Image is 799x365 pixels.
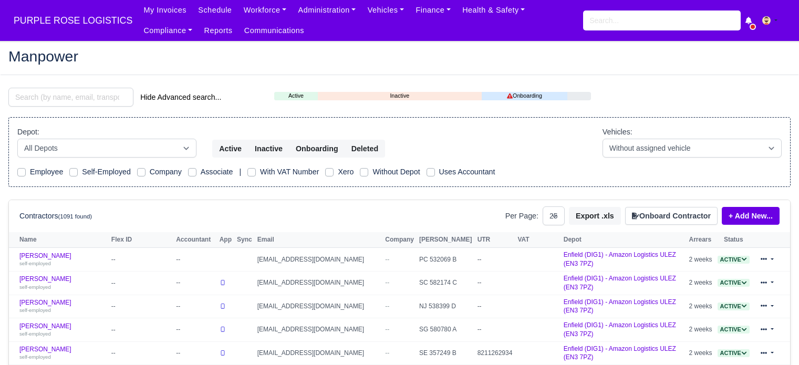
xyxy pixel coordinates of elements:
td: NJ 538399 D [417,295,475,318]
a: [PERSON_NAME] self-employed [19,299,106,314]
span: -- [385,279,389,286]
td: [EMAIL_ADDRESS][DOMAIN_NAME] [255,318,383,342]
a: Communications [238,20,310,41]
span: PURPLE ROSE LOGISTICS [8,10,138,31]
th: Arrears [687,232,715,248]
a: + Add New... [722,207,780,225]
button: Onboard Contractor [625,207,718,225]
td: -- [109,341,173,365]
div: + Add New... [718,207,780,225]
input: Search (by name, email, transporter id) ... [8,88,133,107]
th: Name [9,232,109,248]
td: [EMAIL_ADDRESS][DOMAIN_NAME] [255,341,383,365]
th: Accountant [173,232,217,248]
td: 2 weeks [687,295,715,318]
button: Deleted [345,140,385,158]
small: self-employed [19,354,51,360]
a: Onboarding [482,91,568,100]
td: [EMAIL_ADDRESS][DOMAIN_NAME] [255,271,383,295]
td: 2 weeks [687,271,715,295]
td: -- [173,295,217,318]
span: Active [718,256,750,264]
a: Enfield (DIG1) - Amazon Logistics ULEZ (EN3 7PZ) [564,251,676,267]
button: Hide Advanced search... [133,88,228,106]
small: (1091 found) [58,213,92,220]
span: -- [385,256,389,263]
iframe: Chat Widget [746,315,799,365]
td: -- [475,248,515,272]
a: Active [718,279,750,286]
span: -- [385,326,389,333]
th: [PERSON_NAME] [417,232,475,248]
a: Active [718,303,750,310]
label: Vehicles: [603,126,632,138]
th: UTR [475,232,515,248]
span: -- [385,303,389,310]
small: self-employed [19,307,51,313]
span: -- [385,349,389,357]
th: App [217,232,234,248]
th: Status [715,232,752,248]
label: Depot: [17,126,39,138]
th: Company [382,232,417,248]
a: [PERSON_NAME] self-employed [19,252,106,267]
button: Inactive [248,140,289,158]
a: Enfield (DIG1) - Amazon Logistics ULEZ (EN3 7PZ) [564,298,676,315]
a: [PERSON_NAME] self-employed [19,346,106,361]
th: Flex ID [109,232,173,248]
a: Active [718,326,750,333]
td: -- [475,295,515,318]
a: Inactive [318,91,482,100]
label: Employee [30,166,63,178]
a: Enfield (DIG1) - Amazon Logistics ULEZ (EN3 7PZ) [564,345,676,361]
th: Sync [234,232,255,248]
h6: Contractors [19,212,92,221]
td: -- [173,271,217,295]
label: Associate [201,166,233,178]
td: -- [173,248,217,272]
label: Company [150,166,182,178]
a: [PERSON_NAME] self-employed [19,322,106,338]
td: -- [173,341,217,365]
td: [EMAIL_ADDRESS][DOMAIN_NAME] [255,295,383,318]
td: PC 532069 B [417,248,475,272]
td: 2 weeks [687,318,715,342]
td: -- [475,271,515,295]
td: [EMAIL_ADDRESS][DOMAIN_NAME] [255,248,383,272]
label: With VAT Number [260,166,319,178]
td: 2 weeks [687,248,715,272]
label: Uses Accountant [439,166,495,178]
span: Active [718,279,750,287]
button: Onboarding [289,140,345,158]
a: [PERSON_NAME] self-employed [19,275,106,290]
td: -- [475,318,515,342]
small: self-employed [19,284,51,290]
td: -- [173,318,217,342]
small: self-employed [19,331,51,337]
td: -- [109,271,173,295]
label: Self-Employed [82,166,131,178]
span: Active [718,326,750,333]
td: -- [109,248,173,272]
h2: Manpower [8,49,791,64]
a: Active [718,256,750,263]
a: Compliance [138,20,198,41]
a: Active [274,91,317,100]
label: Without Depot [372,166,420,178]
a: PURPLE ROSE LOGISTICS [8,11,138,31]
td: SG 580780 A [417,318,475,342]
a: Active [718,349,750,357]
th: Depot [561,232,687,248]
input: Search... [583,11,741,30]
td: 2 weeks [687,341,715,365]
td: SC 582174 C [417,271,475,295]
button: Active [212,140,248,158]
td: -- [109,318,173,342]
a: Enfield (DIG1) - Amazon Logistics ULEZ (EN3 7PZ) [564,321,676,338]
a: Reports [198,20,238,41]
small: self-employed [19,260,51,266]
label: Xero [338,166,354,178]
